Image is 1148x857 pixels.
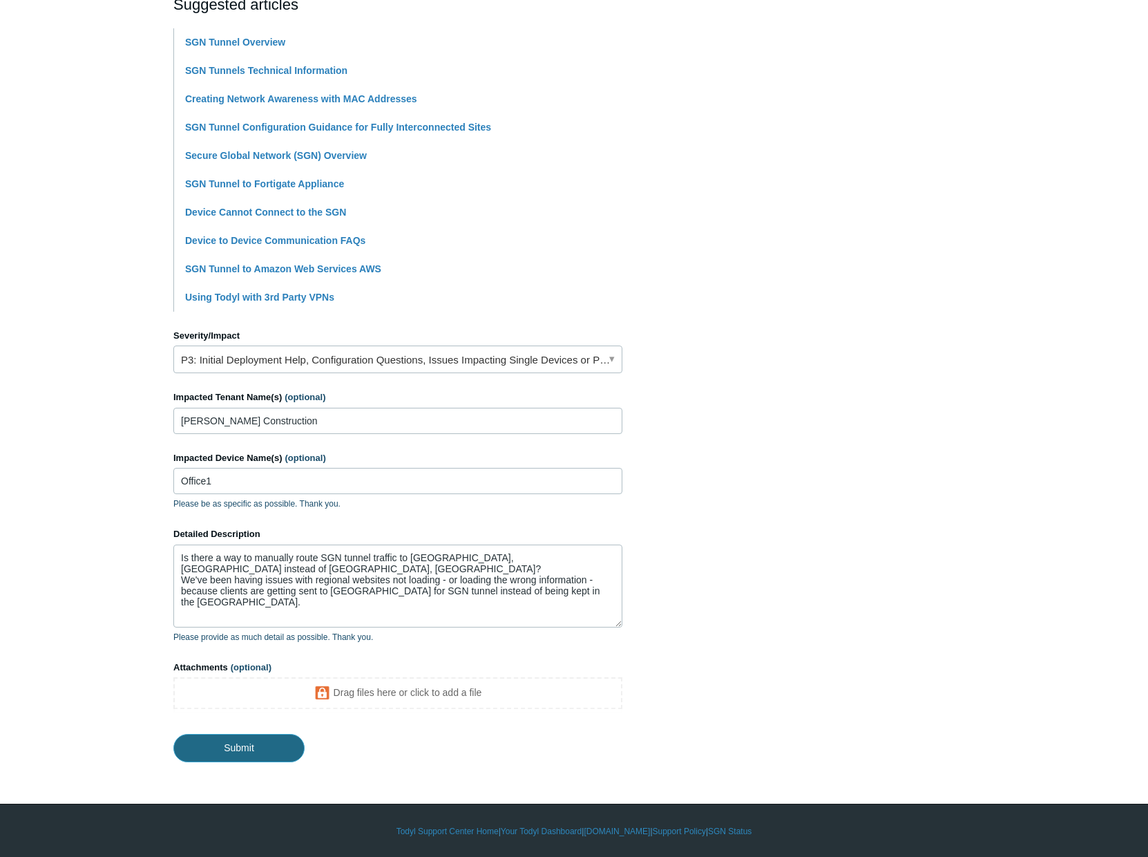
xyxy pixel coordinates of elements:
[708,825,752,838] a: SGN Status
[173,451,622,465] label: Impacted Device Name(s)
[173,661,622,675] label: Attachments
[185,263,381,274] a: SGN Tunnel to Amazon Web Services AWS
[185,207,346,218] a: Device Cannot Connect to the SGN
[173,631,622,643] p: Please provide as much detail as possible. Thank you.
[173,329,622,343] label: Severity/Impact
[173,825,975,838] div: | | | |
[185,93,417,104] a: Creating Network Awareness with MAC Addresses
[396,825,499,838] a: Todyl Support Center Home
[185,37,285,48] a: SGN Tunnel Overview
[185,122,491,133] a: SGN Tunnel Configuration Guidance for Fully Interconnected Sites
[173,498,622,510] p: Please be as specific as possible. Thank you.
[173,390,622,404] label: Impacted Tenant Name(s)
[501,825,582,838] a: Your Todyl Dashboard
[185,292,334,303] a: Using Todyl with 3rd Party VPNs
[653,825,706,838] a: Support Policy
[173,346,622,373] a: P3: Initial Deployment Help, Configuration Questions, Issues Impacting Single Devices or Past Out...
[185,235,365,246] a: Device to Device Communication FAQs
[584,825,650,838] a: [DOMAIN_NAME]
[231,662,271,672] span: (optional)
[185,65,347,76] a: SGN Tunnels Technical Information
[185,178,344,189] a: SGN Tunnel to Fortigate Appliance
[185,150,367,161] a: Secure Global Network (SGN) Overview
[285,453,326,463] span: (optional)
[173,734,305,762] input: Submit
[173,527,622,541] label: Detailed Description
[285,392,325,402] span: (optional)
